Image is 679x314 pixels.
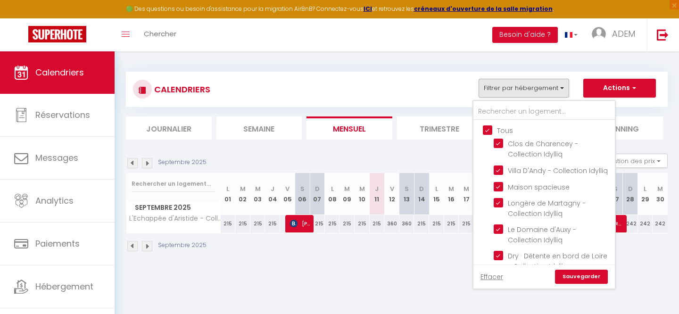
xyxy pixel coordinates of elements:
[508,139,578,159] span: Clos de Charencey - Collection Idylliq
[265,215,280,232] div: 215
[280,173,295,215] th: 05
[285,184,290,193] abbr: V
[555,270,608,284] a: Sauvegarder
[612,28,635,40] span: ADEM
[144,29,176,39] span: Chercher
[448,184,454,193] abbr: M
[240,184,246,193] abbr: M
[464,184,469,193] abbr: M
[265,173,280,215] th: 04
[28,26,86,42] img: Super Booking
[429,215,444,232] div: 215
[638,173,653,215] th: 29
[583,79,656,98] button: Actions
[597,154,668,168] button: Gestion des prix
[653,173,668,215] th: 30
[8,4,36,32] button: Ouvrir le widget de chat LiveChat
[221,173,236,215] th: 01
[375,184,379,193] abbr: J
[429,173,444,215] th: 15
[271,184,274,193] abbr: J
[399,173,414,215] th: 13
[623,173,638,215] th: 28
[255,184,261,193] abbr: M
[384,215,399,232] div: 360
[221,215,236,232] div: 215
[473,103,615,120] input: Rechercher un logement...
[355,173,370,215] th: 10
[235,215,250,232] div: 215
[480,272,503,282] a: Effacer
[306,116,392,140] li: Mensuel
[250,215,265,232] div: 215
[126,116,212,140] li: Journalier
[295,173,310,215] th: 06
[310,173,325,215] th: 07
[310,215,325,232] div: 215
[226,184,229,193] abbr: L
[355,215,370,232] div: 215
[578,116,663,140] li: Planning
[639,272,672,307] iframe: Chat
[644,184,646,193] abbr: L
[414,215,429,232] div: 215
[414,5,553,13] a: créneaux d'ouverture de la salle migration
[35,109,90,121] span: Réservations
[479,79,569,98] button: Filtrer par hébergement
[399,215,414,232] div: 360
[339,173,355,215] th: 09
[370,173,385,215] th: 11
[405,184,409,193] abbr: S
[508,251,607,271] span: Dry · Détente en bord de Loire - Collection Idylliq
[359,184,365,193] abbr: M
[414,173,429,215] th: 14
[290,215,310,232] span: [PERSON_NAME]
[419,184,424,193] abbr: D
[35,66,84,78] span: Calendriers
[35,152,78,164] span: Messages
[315,184,320,193] abbr: D
[397,116,483,140] li: Trimestre
[126,201,220,215] span: Septembre 2025
[370,215,385,232] div: 215
[331,184,334,193] abbr: L
[339,215,355,232] div: 215
[158,158,207,167] p: Septembre 2025
[384,173,399,215] th: 12
[444,173,459,215] th: 16
[35,281,93,292] span: Hébergement
[325,215,340,232] div: 215
[638,215,653,232] div: 242
[628,184,633,193] abbr: D
[444,215,459,232] div: 215
[137,18,183,51] a: Chercher
[364,5,372,13] a: ICI
[300,184,305,193] abbr: S
[325,173,340,215] th: 08
[390,184,394,193] abbr: V
[508,225,576,245] span: Le Domaine d'Auxy - Collection Idylliq
[472,100,616,289] div: Filtrer par hébergement
[657,29,669,41] img: logout
[492,27,558,43] button: Besoin d'aide ?
[657,184,663,193] abbr: M
[623,215,638,232] div: 242
[235,173,250,215] th: 02
[344,184,350,193] abbr: M
[132,175,215,192] input: Rechercher un logement...
[459,215,474,232] div: 215
[459,173,474,215] th: 17
[592,27,606,41] img: ...
[250,173,265,215] th: 03
[35,195,74,207] span: Analytics
[158,241,207,250] p: Septembre 2025
[152,79,210,100] h3: CALENDRIERS
[35,238,80,249] span: Paiements
[435,184,438,193] abbr: L
[585,18,647,51] a: ... ADEM
[216,116,302,140] li: Semaine
[653,215,668,232] div: 242
[128,215,222,222] span: L'Echappée d'Aristide - Collection Idylliq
